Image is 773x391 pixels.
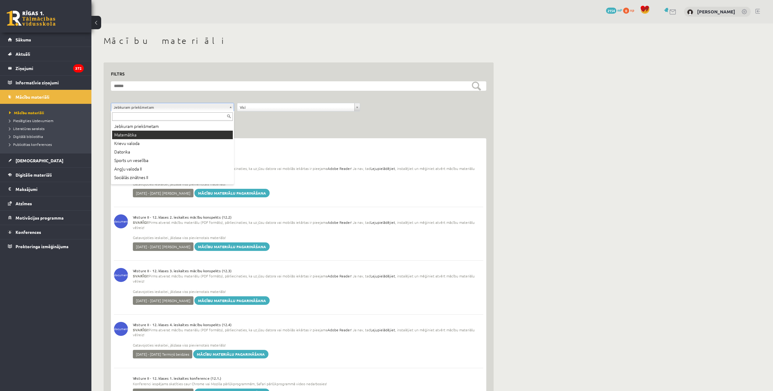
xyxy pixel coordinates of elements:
div: Krievu valoda [112,139,233,148]
div: Jebkuram priekšmetam [112,122,233,131]
div: Uzņēmējdarbības pamati (Specializētais kurss) [112,182,233,190]
div: Datorika [112,148,233,156]
div: Angļu valoda II [112,165,233,173]
div: Sports un veselība [112,156,233,165]
div: Matemātika [112,131,233,139]
div: Sociālās zinātnes II [112,173,233,182]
